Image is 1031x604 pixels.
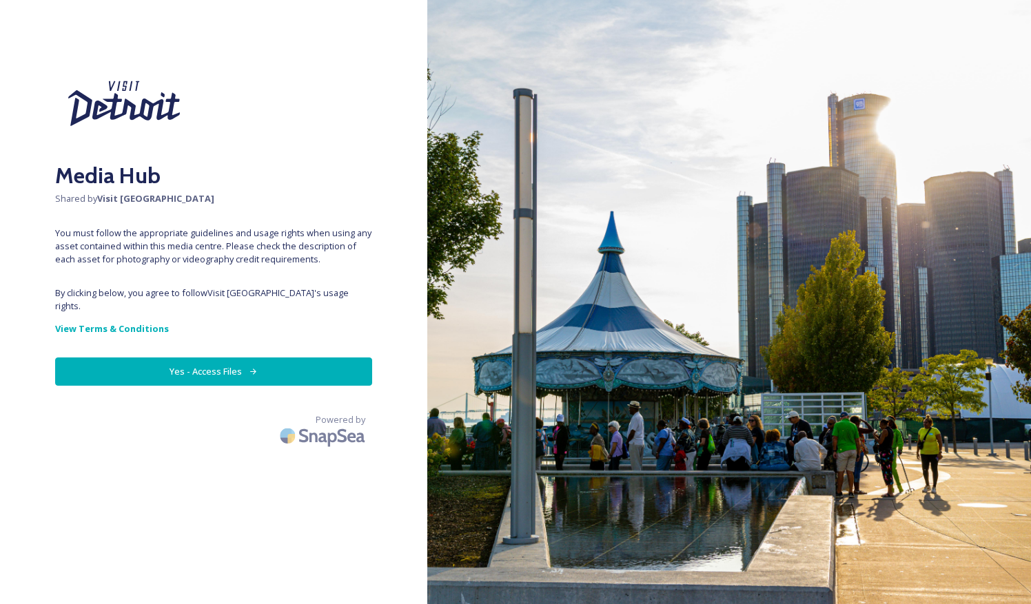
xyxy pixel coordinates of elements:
span: By clicking below, you agree to follow Visit [GEOGRAPHIC_DATA] 's usage rights. [55,287,372,313]
span: You must follow the appropriate guidelines and usage rights when using any asset contained within... [55,227,372,267]
strong: Visit [GEOGRAPHIC_DATA] [97,192,214,205]
img: Visit%20Detroit%20New%202024.svg [55,55,193,152]
strong: View Terms & Conditions [55,322,169,335]
span: Powered by [316,413,365,426]
span: Shared by [55,192,372,205]
h2: Media Hub [55,159,372,192]
a: View Terms & Conditions [55,320,372,337]
button: Yes - Access Files [55,357,372,386]
img: SnapSea Logo [276,419,372,452]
